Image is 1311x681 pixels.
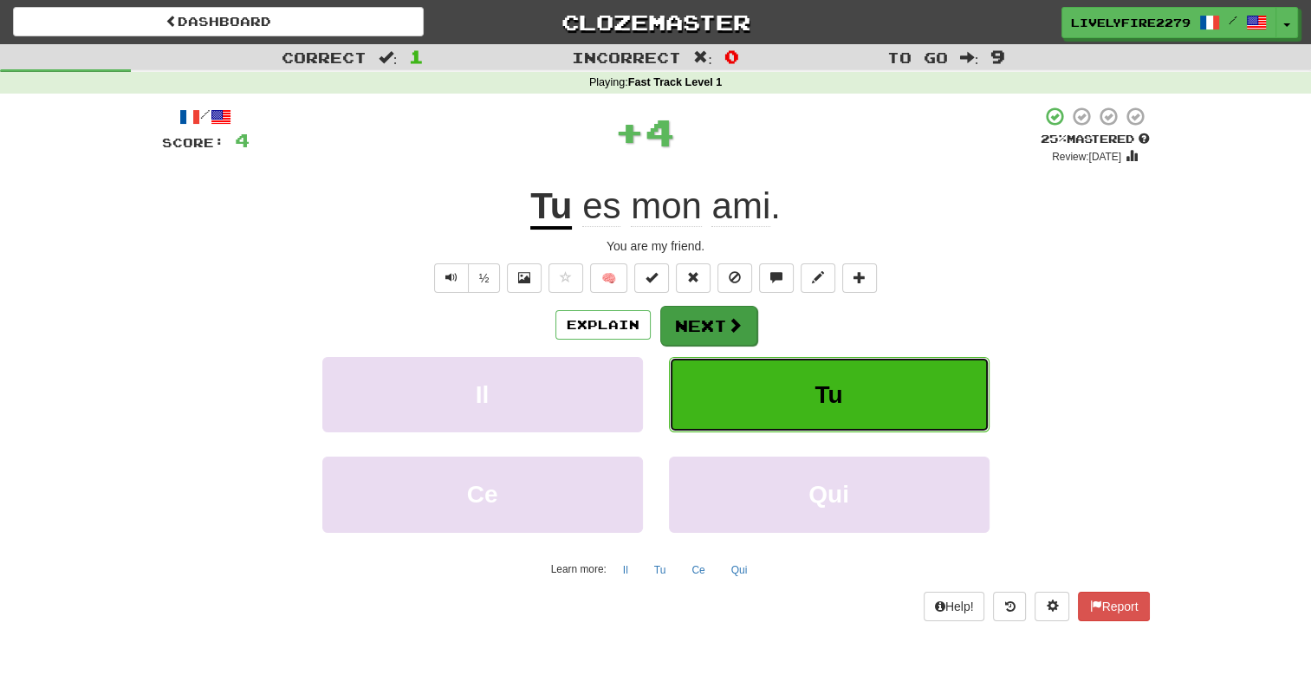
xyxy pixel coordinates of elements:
[711,185,770,227] span: ami
[960,50,979,65] span: :
[450,7,860,37] a: Clozemaster
[555,310,651,340] button: Explain
[548,263,583,293] button: Favorite sentence (alt+f)
[634,263,669,293] button: Set this sentence to 100% Mastered (alt+m)
[507,263,542,293] button: Show image (alt+x)
[476,381,490,408] span: Il
[582,185,620,227] span: es
[468,263,501,293] button: ½
[572,185,780,227] span: .
[530,185,572,230] u: Tu
[993,592,1026,621] button: Round history (alt+y)
[1041,132,1150,147] div: Mastered
[717,263,752,293] button: Ignore sentence (alt+i)
[434,263,469,293] button: Play sentence audio (ctl+space)
[990,46,1005,67] span: 9
[924,592,985,621] button: Help!
[676,263,711,293] button: Reset to 0% Mastered (alt+r)
[322,357,643,432] button: Il
[409,46,424,67] span: 1
[322,457,643,532] button: Ce
[631,185,702,227] span: mon
[722,557,757,583] button: Qui
[614,106,645,158] span: +
[162,135,224,150] span: Score:
[572,49,681,66] span: Incorrect
[613,557,638,583] button: Il
[1071,15,1191,30] span: LivelyFire2279
[590,263,627,293] button: 🧠
[842,263,877,293] button: Add to collection (alt+a)
[887,49,948,66] span: To go
[682,557,714,583] button: Ce
[13,7,424,36] a: Dashboard
[1229,14,1237,26] span: /
[645,557,676,583] button: Tu
[669,457,990,532] button: Qui
[693,50,712,65] span: :
[801,263,835,293] button: Edit sentence (alt+d)
[551,563,607,575] small: Learn more:
[808,481,849,508] span: Qui
[282,49,367,66] span: Correct
[1041,132,1067,146] span: 25 %
[235,129,250,151] span: 4
[1078,592,1149,621] button: Report
[815,381,842,408] span: Tu
[1052,151,1121,163] small: Review: [DATE]
[162,237,1150,255] div: You are my friend.
[467,481,498,508] span: Ce
[379,50,398,65] span: :
[645,110,675,153] span: 4
[162,106,250,127] div: /
[724,46,739,67] span: 0
[660,306,757,346] button: Next
[431,263,501,293] div: Text-to-speech controls
[669,357,990,432] button: Tu
[628,76,723,88] strong: Fast Track Level 1
[759,263,794,293] button: Discuss sentence (alt+u)
[1061,7,1276,38] a: LivelyFire2279 /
